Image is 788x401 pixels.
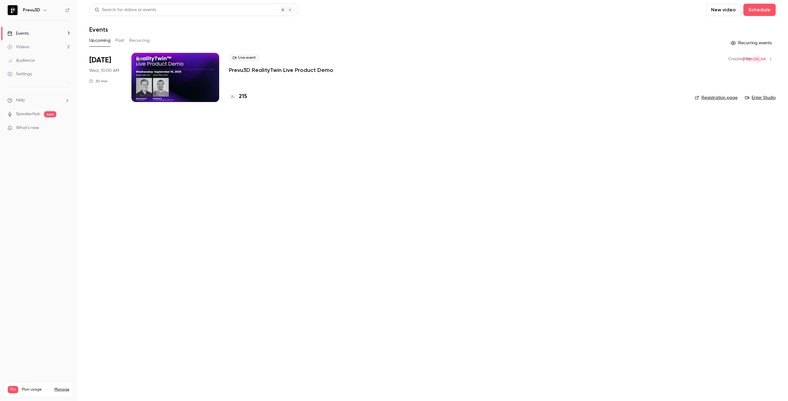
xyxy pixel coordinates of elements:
img: Prevu3D [8,5,18,15]
a: Prevu3D RealityTwin Live Product Demo [229,66,333,74]
button: Schedule [743,4,776,16]
h4: 215 [239,92,247,101]
a: Manage [54,387,69,392]
div: Settings [7,71,32,77]
h6: Prevu3D [23,7,40,13]
span: Pro [8,386,18,393]
li: help-dropdown-opener [7,97,70,104]
a: 215 [229,92,247,101]
button: New video [706,4,741,16]
a: Registration page [695,95,738,101]
span: new [44,111,56,117]
div: Search for videos or events [94,7,156,13]
span: Created by [728,55,751,63]
span: [PERSON_NAME] [743,55,772,63]
div: Events [7,30,29,37]
span: Julie Osmond [754,55,761,63]
h1: Events [89,26,108,33]
div: 30 min [89,79,107,84]
iframe: Noticeable Trigger [62,125,70,131]
span: Plan usage [22,387,51,392]
div: Videos [7,44,29,50]
a: Enter Studio [745,95,776,101]
button: Past [115,36,124,45]
span: What's new [16,125,39,131]
div: Sep 10 Wed, 10:00 AM (America/Toronto) [89,53,122,102]
div: Audience [7,57,35,64]
span: Live event [229,54,259,61]
button: Recurring events [728,38,776,48]
button: Upcoming [89,36,111,45]
span: Help [16,97,25,104]
span: [DATE] [89,55,111,65]
a: SpeakerHub [16,111,40,117]
span: Wed, 10:00 AM [89,68,119,74]
button: Recurring [129,36,150,45]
